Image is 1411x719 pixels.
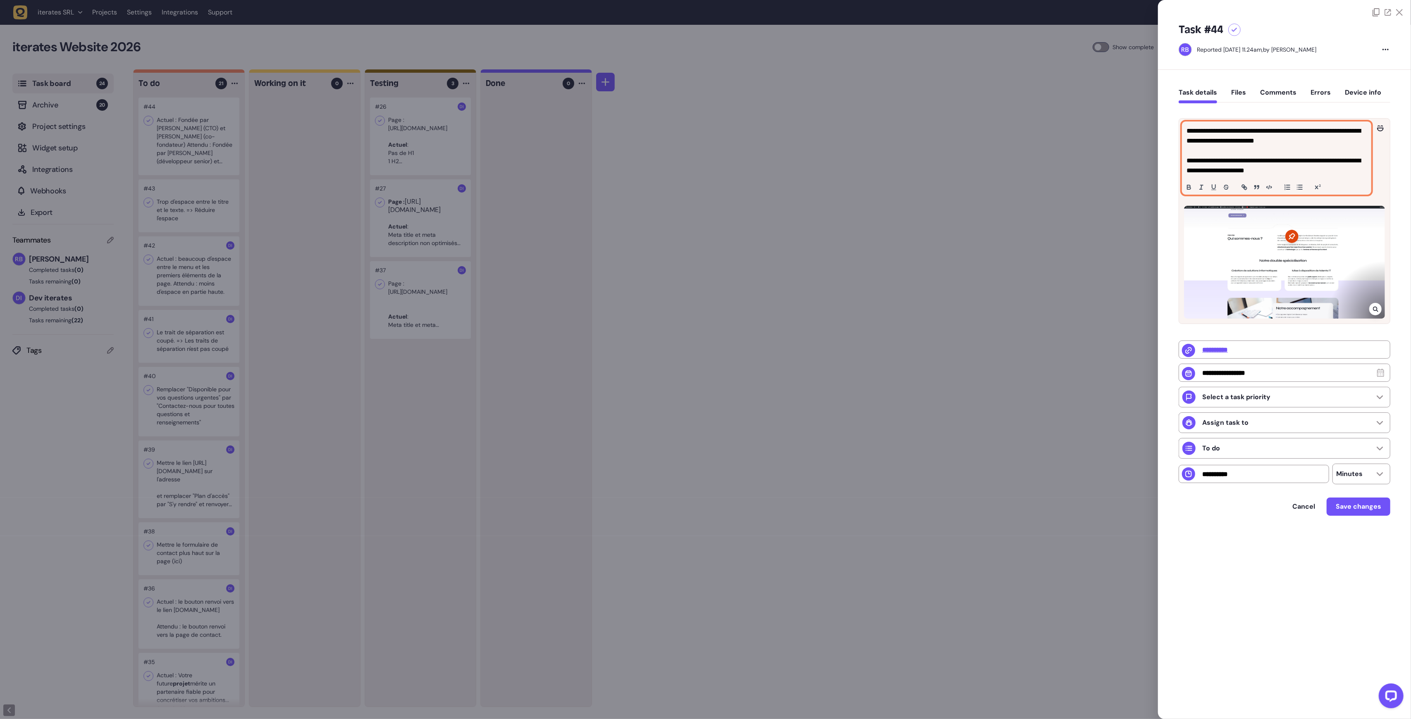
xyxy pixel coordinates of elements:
[1231,88,1246,103] button: Files
[1327,498,1390,516] button: Save changes
[1372,680,1407,715] iframe: LiveChat chat widget
[1202,393,1270,401] p: Select a task priority
[1179,88,1217,103] button: Task details
[1336,470,1363,478] p: Minutes
[1179,43,1191,56] img: Rodolphe Balay
[1292,502,1315,511] span: Cancel
[1311,88,1331,103] button: Errors
[1202,444,1220,452] p: To do
[1197,46,1263,53] div: Reported [DATE] 11.24am,
[1345,88,1381,103] button: Device info
[1179,23,1223,36] h5: Task #44
[1197,45,1316,54] div: by [PERSON_NAME]
[1202,419,1249,427] p: Assign task to
[1336,502,1381,511] span: Save changes
[1260,88,1296,103] button: Comments
[1284,498,1323,515] button: Cancel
